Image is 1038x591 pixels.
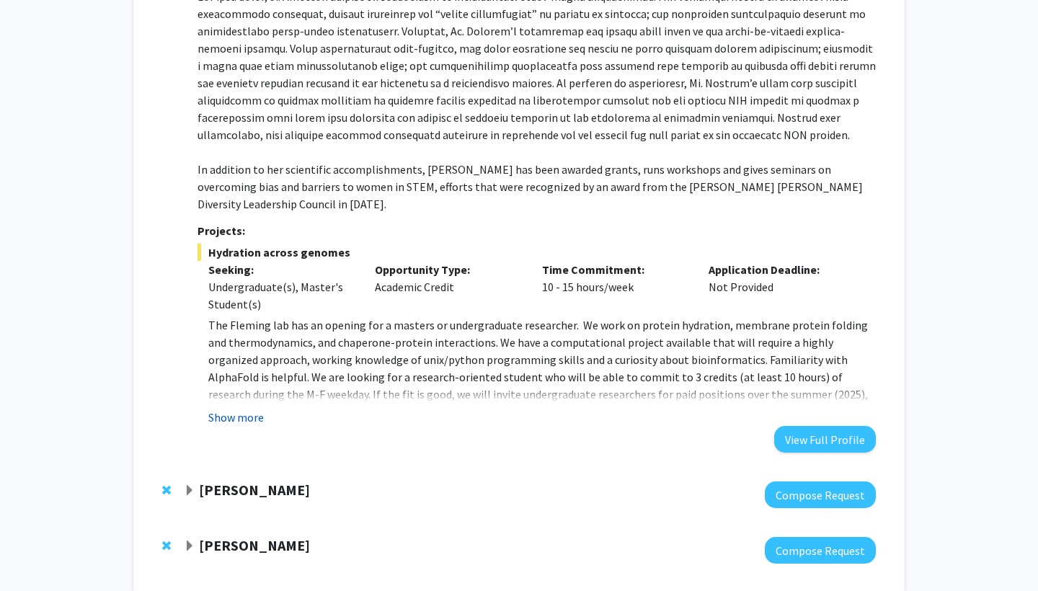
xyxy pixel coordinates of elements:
[11,526,61,580] iframe: Chat
[542,261,688,278] p: Time Commitment:
[208,261,354,278] p: Seeking:
[774,426,876,453] button: View Full Profile
[184,485,195,497] span: Expand Utthara Nayar Bookmark
[375,261,520,278] p: Opportunity Type:
[199,536,310,554] strong: [PERSON_NAME]
[208,278,354,313] div: Undergraduate(s), Master's Student(s)
[162,540,171,551] span: Remove Carlos Romo from bookmarks
[709,261,854,278] p: Application Deadline:
[531,261,698,313] div: 10 - 15 hours/week
[765,481,876,508] button: Compose Request to Utthara Nayar
[765,537,876,564] button: Compose Request to Carlos Romo
[208,409,264,426] button: Show more
[198,223,245,238] strong: Projects:
[199,481,310,499] strong: [PERSON_NAME]
[162,484,171,496] span: Remove Utthara Nayar from bookmarks
[698,261,865,313] div: Not Provided
[198,244,876,261] span: Hydration across genomes
[208,316,876,437] p: The Fleming lab has an opening for a masters or undergraduate researcher. We work on protein hydr...
[184,541,195,552] span: Expand Carlos Romo Bookmark
[364,261,531,313] div: Academic Credit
